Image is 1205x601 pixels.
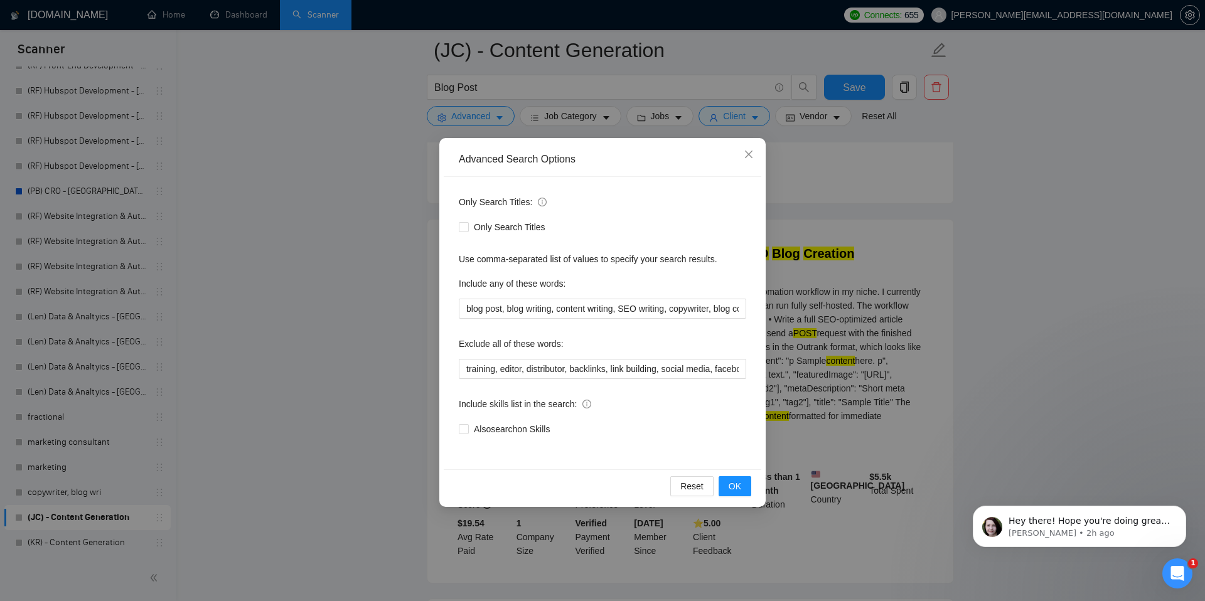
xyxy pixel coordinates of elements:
[744,149,754,159] span: close
[459,195,547,209] span: Only Search Titles:
[459,334,564,354] label: Exclude all of these words:
[1188,558,1198,568] span: 1
[582,400,591,408] span: info-circle
[538,198,547,206] span: info-circle
[729,479,741,493] span: OK
[459,152,746,166] div: Advanced Search Options
[459,274,565,294] label: Include any of these words:
[732,138,766,172] button: Close
[469,220,550,234] span: Only Search Titles
[954,479,1205,567] iframe: Intercom notifications message
[680,479,704,493] span: Reset
[459,252,746,266] div: Use comma-separated list of values to specify your search results.
[459,397,591,411] span: Include skills list in the search:
[1162,558,1192,588] iframe: Intercom live chat
[719,476,751,496] button: OK
[469,422,555,436] span: Also search on Skills
[670,476,714,496] button: Reset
